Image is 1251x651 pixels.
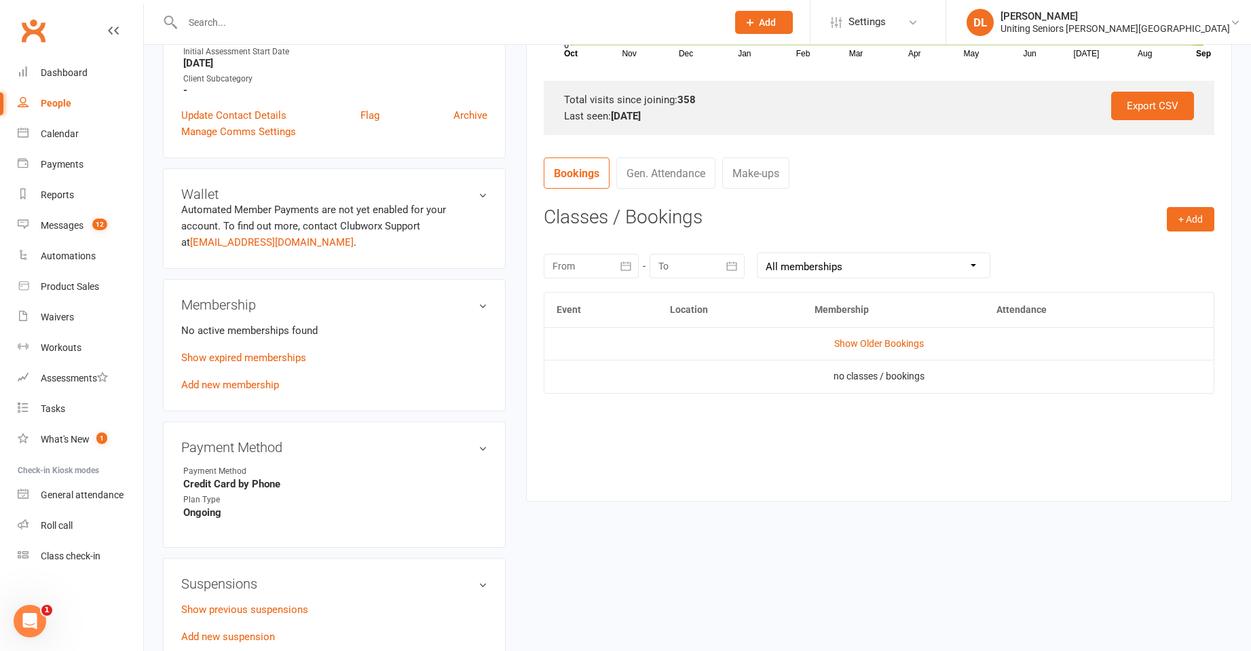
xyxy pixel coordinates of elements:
[181,322,487,339] p: No active memberships found
[41,489,124,500] div: General attendance
[16,14,50,48] a: Clubworx
[41,520,73,531] div: Roll call
[183,73,487,86] div: Client Subcategory
[181,352,306,364] a: Show expired memberships
[544,360,1214,392] td: no classes / bookings
[41,128,79,139] div: Calendar
[18,394,143,424] a: Tasks
[967,9,994,36] div: DL
[18,58,143,88] a: Dashboard
[181,204,446,248] no-payment-system: Automated Member Payments are not yet enabled for your account. To find out more, contact Clubwor...
[544,157,610,189] a: Bookings
[360,107,379,124] a: Flag
[677,94,696,106] strong: 358
[1167,207,1214,231] button: + Add
[41,189,74,200] div: Reports
[41,605,52,616] span: 1
[18,149,143,180] a: Payments
[181,107,286,124] a: Update Contact Details
[18,302,143,333] a: Waivers
[41,220,83,231] div: Messages
[183,57,487,69] strong: [DATE]
[759,17,776,28] span: Add
[611,110,641,122] strong: [DATE]
[18,510,143,541] a: Roll call
[41,250,96,261] div: Automations
[41,312,74,322] div: Waivers
[544,207,1214,228] h3: Classes / Bookings
[834,338,924,349] a: Show Older Bookings
[183,465,295,478] div: Payment Method
[18,88,143,119] a: People
[848,7,886,37] span: Settings
[41,434,90,445] div: What's New
[183,506,487,519] strong: Ongoing
[181,187,487,202] h3: Wallet
[18,180,143,210] a: Reports
[183,494,295,506] div: Plan Type
[735,11,793,34] button: Add
[96,432,107,444] span: 1
[564,92,1194,108] div: Total visits since joining:
[92,219,107,230] span: 12
[41,342,81,353] div: Workouts
[41,159,83,170] div: Payments
[18,272,143,302] a: Product Sales
[1001,10,1230,22] div: [PERSON_NAME]
[41,98,71,109] div: People
[181,603,308,616] a: Show previous suspensions
[41,403,65,414] div: Tasks
[41,67,88,78] div: Dashboard
[18,241,143,272] a: Automations
[183,478,487,490] strong: Credit Card by Phone
[14,605,46,637] iframe: Intercom live chat
[18,424,143,455] a: What's New1
[18,333,143,363] a: Workouts
[453,107,487,124] a: Archive
[544,293,658,327] th: Event
[658,293,802,327] th: Location
[181,297,487,312] h3: Membership
[181,631,275,643] a: Add new suspension
[181,124,296,140] a: Manage Comms Settings
[722,157,789,189] a: Make-ups
[181,440,487,455] h3: Payment Method
[18,480,143,510] a: General attendance kiosk mode
[18,210,143,241] a: Messages 12
[18,119,143,149] a: Calendar
[18,541,143,572] a: Class kiosk mode
[1001,22,1230,35] div: Uniting Seniors [PERSON_NAME][GEOGRAPHIC_DATA]
[564,108,1194,124] div: Last seen:
[18,363,143,394] a: Assessments
[41,373,108,384] div: Assessments
[802,293,984,327] th: Membership
[181,576,487,591] h3: Suspensions
[41,551,100,561] div: Class check-in
[41,281,99,292] div: Product Sales
[190,236,354,248] a: [EMAIL_ADDRESS][DOMAIN_NAME]
[984,293,1157,327] th: Attendance
[1111,92,1194,120] a: Export CSV
[179,13,717,32] input: Search...
[181,379,279,391] a: Add new membership
[183,45,487,58] div: Initial Assessment Start Date
[616,157,715,189] a: Gen. Attendance
[183,84,487,96] strong: -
